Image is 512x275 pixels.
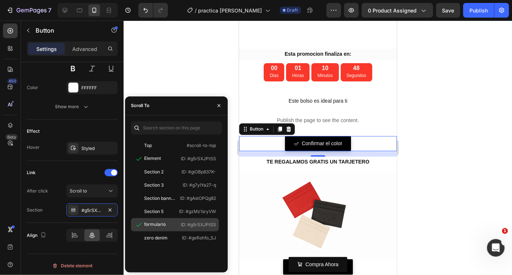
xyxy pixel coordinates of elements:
[81,145,116,152] div: Styled
[66,184,118,198] button: Scroll to
[7,78,18,84] div: 450
[48,6,51,15] p: 7
[70,188,87,194] span: Scroll to
[36,26,98,35] p: Button
[287,7,298,14] span: Draft
[81,85,116,91] div: FFFFFF
[27,207,43,213] div: Section
[27,100,118,113] button: Show more
[3,3,55,18] button: 7
[469,7,488,14] div: Publish
[144,169,164,175] div: Section 2
[27,260,118,272] button: Delete element
[138,3,168,18] div: Undo/Redo
[6,134,18,140] div: Beta
[362,3,433,18] button: 0 product assigned
[52,261,92,270] div: Delete element
[182,235,216,241] p: ID: #geRohfo_SJ
[463,3,494,18] button: Publish
[195,7,197,14] span: /
[144,208,164,215] div: Section 5
[131,102,149,109] div: Scroll To
[181,155,216,162] p: ID: #g5rSXJPtSS
[27,231,48,241] div: Align
[27,84,38,91] div: Color
[144,195,175,202] div: Section banner
[181,221,216,228] p: ID: #g5rSXJPtSS
[27,188,48,194] div: After click
[180,195,216,202] p: ID: #gAstOPQg82
[72,45,97,53] p: Advanced
[198,7,262,14] span: practica [PERSON_NAME]
[144,182,164,188] div: Section 3
[187,142,216,149] p: #scroll-to-top
[27,144,40,151] div: Hover
[368,7,417,14] span: 0 product assigned
[144,235,168,241] div: zero denim
[131,121,222,135] input: Search section on this page
[502,228,508,234] span: 1
[182,169,216,175] p: ID: #giOBp837K-
[36,45,57,53] p: Settings
[55,103,89,110] div: Show more
[442,7,454,14] span: Save
[81,207,103,214] div: #g5rSXJPtSS
[144,155,161,162] div: Element
[144,142,152,149] div: Top
[436,3,460,18] button: Save
[239,21,397,275] iframe: Design area
[27,128,40,135] div: Effect
[183,182,216,188] p: ID: #g7yIYa27-q
[27,169,36,176] div: Link
[179,208,216,215] p: ID: #gzMz1sryVW
[144,221,166,228] div: formulario
[487,239,505,257] iframe: Intercom live chat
